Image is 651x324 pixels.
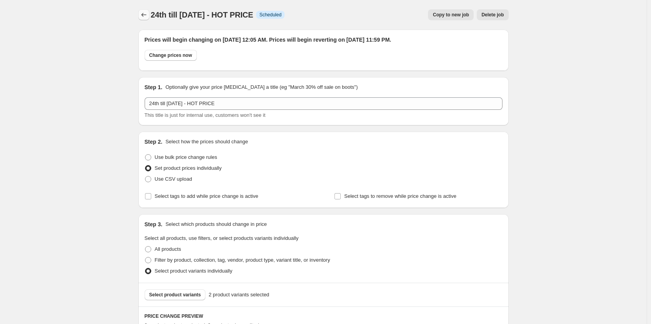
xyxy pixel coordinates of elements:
[145,83,163,91] h2: Step 1.
[155,268,232,274] span: Select product variants individually
[209,291,269,299] span: 2 product variants selected
[155,154,217,160] span: Use bulk price change rules
[155,246,181,252] span: All products
[165,83,357,91] p: Optionally give your price [MEDICAL_DATA] a title (eg "March 30% off sale on boots")
[145,289,206,300] button: Select product variants
[155,193,258,199] span: Select tags to add while price change is active
[138,9,149,20] button: Price change jobs
[145,97,502,110] input: 30% off holiday sale
[481,12,504,18] span: Delete job
[155,257,330,263] span: Filter by product, collection, tag, vendor, product type, variant title, or inventory
[145,112,265,118] span: This title is just for internal use, customers won't see it
[165,220,267,228] p: Select which products should change in price
[145,235,299,241] span: Select all products, use filters, or select products variants individually
[477,9,508,20] button: Delete job
[145,138,163,146] h2: Step 2.
[149,292,201,298] span: Select product variants
[145,50,197,61] button: Change prices now
[259,12,281,18] span: Scheduled
[428,9,474,20] button: Copy to new job
[145,313,502,319] h6: PRICE CHANGE PREVIEW
[149,52,192,58] span: Change prices now
[145,36,502,44] h2: Prices will begin changing on [DATE] 12:05 AM. Prices will begin reverting on [DATE] 11:59 PM.
[155,165,222,171] span: Set product prices individually
[155,176,192,182] span: Use CSV upload
[151,11,253,19] span: 24th till [DATE] - HOT PRICE
[344,193,456,199] span: Select tags to remove while price change is active
[165,138,248,146] p: Select how the prices should change
[145,220,163,228] h2: Step 3.
[433,12,469,18] span: Copy to new job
